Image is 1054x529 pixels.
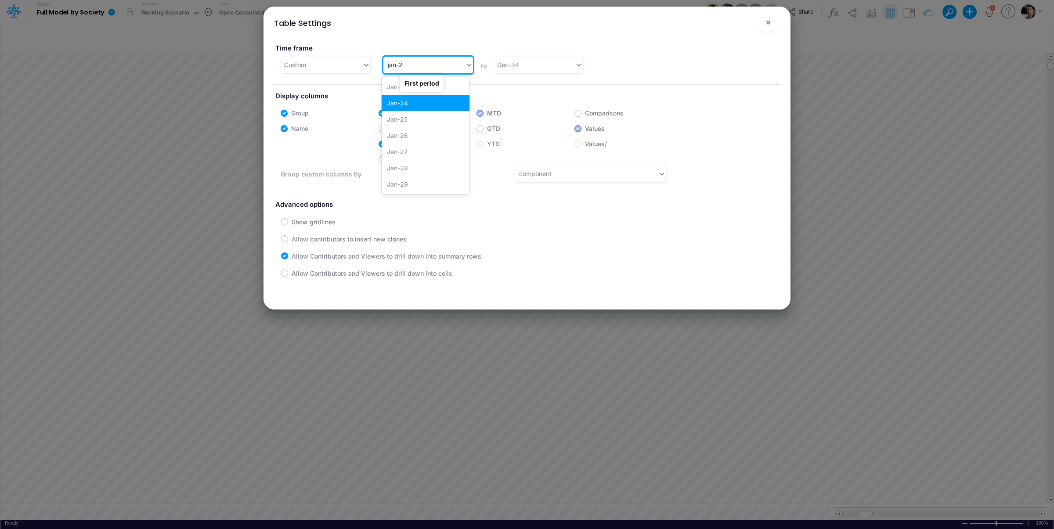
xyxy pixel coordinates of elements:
[585,108,624,118] label: Comparisons
[765,17,771,27] span: ×
[292,269,452,278] label: Allow Contributors and Viewers to drill down into cells
[487,108,501,118] label: MTD
[519,169,552,178] div: component
[382,95,469,111] div: Jan-24
[292,234,407,244] label: Allow contributors to insert new clones
[274,40,520,57] label: Time frame
[382,176,469,192] div: Jan-29
[497,60,519,69] div: Dec-34
[382,79,469,95] div: Jan-23
[284,60,306,69] div: Custom
[382,111,469,127] div: Jan-25
[585,139,607,148] label: Values/
[291,124,308,133] label: Name
[487,139,500,148] label: YTD
[274,88,780,104] label: Display columns
[382,144,469,160] div: Jan-27
[292,252,481,261] label: Allow Contributors and Viewers to drill down into summary rows
[281,169,411,179] label: Group custom columns by
[487,124,500,133] label: QTD
[404,79,439,87] strong: First period
[480,61,487,70] label: to
[274,17,331,29] div: Table Settings
[274,197,780,213] label: Advanced options
[291,108,309,118] label: Group
[292,217,336,227] label: Show gridlines
[758,12,779,33] button: Close
[382,127,469,144] div: Jan-26
[382,160,469,176] div: Jan-28
[585,124,605,133] label: Values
